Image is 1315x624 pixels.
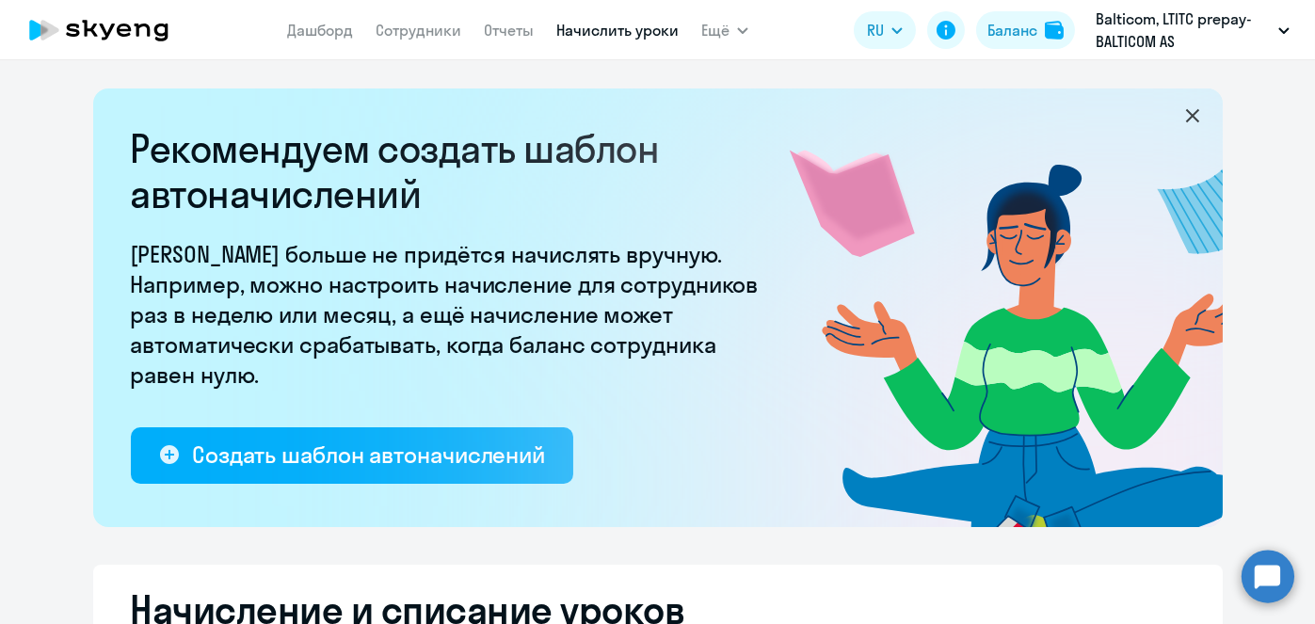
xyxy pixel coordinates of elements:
[376,21,461,40] a: Сотрудники
[854,11,916,49] button: RU
[287,21,353,40] a: Дашборд
[484,21,534,40] a: Отчеты
[131,126,771,216] h2: Рекомендуем создать шаблон автоначислений
[1045,21,1064,40] img: balance
[701,19,730,41] span: Ещё
[701,11,748,49] button: Ещё
[192,440,545,470] div: Создать шаблон автоначислений
[1086,8,1299,53] button: Balticom, LTITC prepay-BALTICOM AS
[867,19,884,41] span: RU
[976,11,1075,49] button: Балансbalance
[131,427,573,484] button: Создать шаблон автоначислений
[1096,8,1271,53] p: Balticom, LTITC prepay-BALTICOM AS
[556,21,679,40] a: Начислить уроки
[131,239,771,390] p: [PERSON_NAME] больше не придётся начислять вручную. Например, можно настроить начисление для сотр...
[987,19,1037,41] div: Баланс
